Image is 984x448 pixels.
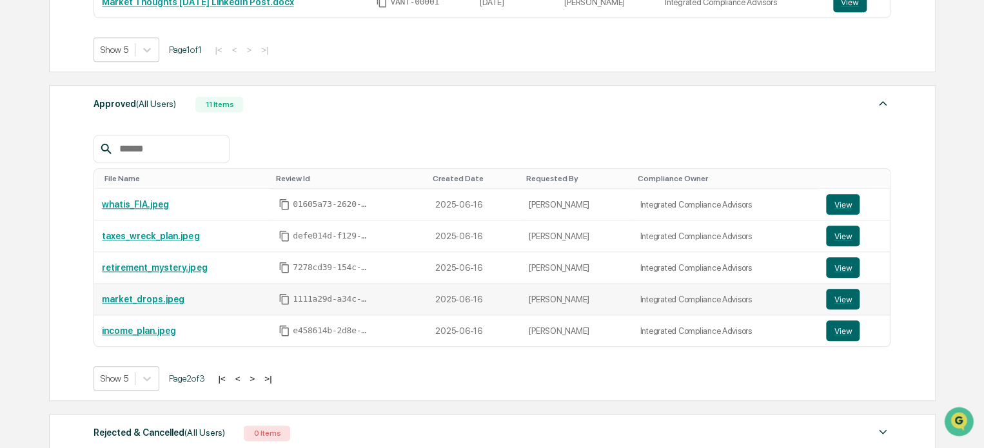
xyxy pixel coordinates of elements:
[826,289,882,309] a: View
[26,187,81,200] span: Data Lookup
[632,220,818,252] td: Integrated Compliance Advisors
[88,157,165,180] a: 🗄️Attestations
[826,226,882,246] a: View
[91,218,156,228] a: Powered byPylon
[136,99,176,109] span: (All Users)
[428,284,521,315] td: 2025-06-16
[219,102,235,118] button: Start new chat
[521,220,632,252] td: [PERSON_NAME]
[632,189,818,220] td: Integrated Compliance Advisors
[276,174,422,183] div: Toggle SortBy
[428,252,521,284] td: 2025-06-16
[826,194,860,215] button: View
[128,219,156,228] span: Pylon
[826,320,860,341] button: View
[246,373,259,384] button: >
[8,182,86,205] a: 🔎Data Lookup
[632,315,818,346] td: Integrated Compliance Advisors
[102,326,176,336] a: income_plan.jpeg
[8,157,88,180] a: 🖐️Preclearance
[44,99,212,112] div: Start new chat
[228,44,241,55] button: <
[521,189,632,220] td: [PERSON_NAME]
[242,44,255,55] button: >
[104,174,266,183] div: Toggle SortBy
[13,188,23,199] div: 🔎
[261,373,275,384] button: >|
[102,294,184,304] a: market_drops.jpeg
[632,252,818,284] td: Integrated Compliance Advisors
[211,44,226,55] button: |<
[428,220,521,252] td: 2025-06-16
[521,284,632,315] td: [PERSON_NAME]
[26,162,83,175] span: Preclearance
[829,174,885,183] div: Toggle SortBy
[826,320,882,341] a: View
[826,226,860,246] button: View
[279,262,290,273] span: Copy Id
[293,199,370,209] span: 01605a73-2620-409b-9346-187e254a9449
[169,373,204,384] span: Page 2 of 3
[826,257,882,278] a: View
[44,112,163,122] div: We're available if you need us!
[521,315,632,346] td: [PERSON_NAME]
[428,315,521,346] td: 2025-06-16
[279,293,290,305] span: Copy Id
[106,162,160,175] span: Attestations
[293,231,370,241] span: defe014d-f129-4a6a-9a27-4f87c0c0b94b
[13,164,23,174] div: 🖐️
[184,427,224,438] span: (All Users)
[826,257,860,278] button: View
[279,199,290,210] span: Copy Id
[943,405,978,440] iframe: Open customer support
[433,174,516,183] div: Toggle SortBy
[826,289,860,309] button: View
[526,174,627,183] div: Toggle SortBy
[293,294,370,304] span: 1111a29d-a34c-4f61-a22a-618f77734bc1
[93,95,176,112] div: Approved
[102,231,199,241] a: taxes_wreck_plan.jpeg
[93,424,224,441] div: Rejected & Cancelled
[102,199,169,209] a: whatis_FIA.jpeg
[195,97,243,112] div: 11 Items
[93,164,104,174] div: 🗄️
[279,325,290,336] span: Copy Id
[214,373,229,384] button: |<
[244,425,290,441] div: 0 Items
[521,252,632,284] td: [PERSON_NAME]
[102,262,207,273] a: retirement_mystery.jpeg
[875,424,891,440] img: caret
[875,95,891,111] img: caret
[428,189,521,220] td: 2025-06-16
[632,284,818,315] td: Integrated Compliance Advisors
[293,262,370,273] span: 7278cd39-154c-4a34-a782-5dbc41371619
[279,230,290,242] span: Copy Id
[231,373,244,384] button: <
[257,44,272,55] button: >|
[13,99,36,122] img: 1746055101610-c473b297-6a78-478c-a979-82029cc54cd1
[826,194,882,215] a: View
[293,326,370,336] span: e458614b-2d8e-4037-8ec2-a884edb9e3ec
[637,174,813,183] div: Toggle SortBy
[13,27,235,48] p: How can we help?
[169,44,201,55] span: Page 1 of 1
